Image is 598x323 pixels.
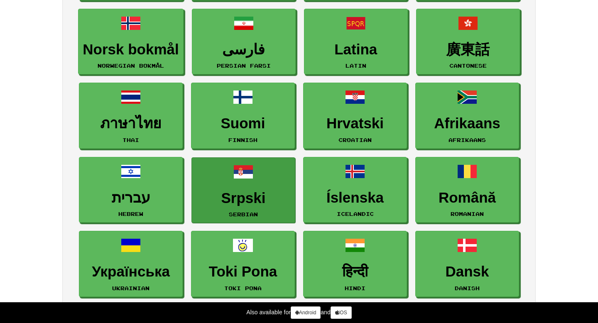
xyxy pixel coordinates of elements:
small: Afrikaans [448,137,486,143]
small: Cantonese [449,63,487,69]
h3: ภาษาไทย [83,115,178,132]
small: Icelandic [337,211,374,217]
a: DanskDanish [415,231,519,297]
small: Toki Pona [224,285,262,291]
a: ÍslenskaIcelandic [303,157,407,223]
a: עבריתHebrew [79,157,183,223]
small: Latin [346,63,366,69]
a: 廣東話Cantonese [416,9,520,75]
a: iOS [331,306,352,319]
h3: Hrvatski [308,115,402,132]
small: Ukrainian [112,285,149,291]
h3: فارسی [196,42,291,58]
small: Thai [123,137,139,143]
h3: Afrikaans [420,115,515,132]
a: Norsk bokmålNorwegian Bokmål [78,9,183,75]
h3: Dansk [420,264,515,280]
small: Persian Farsi [217,63,271,69]
small: Hindi [345,285,365,291]
h3: Íslenska [308,190,402,206]
a: ภาษาไทยThai [79,83,183,149]
a: Toki PonaToki Pona [191,231,295,297]
h3: Suomi [196,115,290,132]
small: Croatian [338,137,372,143]
a: Android [291,306,321,319]
small: Norwegian Bokmål [98,63,164,69]
h3: Latina [309,42,403,58]
h3: Română [420,190,515,206]
h3: Українська [83,264,178,280]
h3: Toki Pona [196,264,290,280]
h3: 廣東話 [421,42,515,58]
h3: Norsk bokmål [83,42,179,58]
a: HrvatskiCroatian [303,83,407,149]
small: Hebrew [118,211,143,217]
a: LatinaLatin [304,9,408,75]
a: УкраїнськаUkrainian [79,231,183,297]
small: Romanian [451,211,484,217]
small: Finnish [228,137,257,143]
a: SrpskiSerbian [191,157,295,223]
a: فارسیPersian Farsi [192,9,296,75]
h3: עברית [83,190,178,206]
h3: Srpski [196,190,291,206]
a: RomânăRomanian [415,157,519,223]
small: Danish [455,285,480,291]
a: SuomiFinnish [191,83,295,149]
small: Serbian [229,211,258,217]
a: AfrikaansAfrikaans [415,83,519,149]
h3: हिन्दी [308,264,402,280]
a: हिन्दीHindi [303,231,407,297]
